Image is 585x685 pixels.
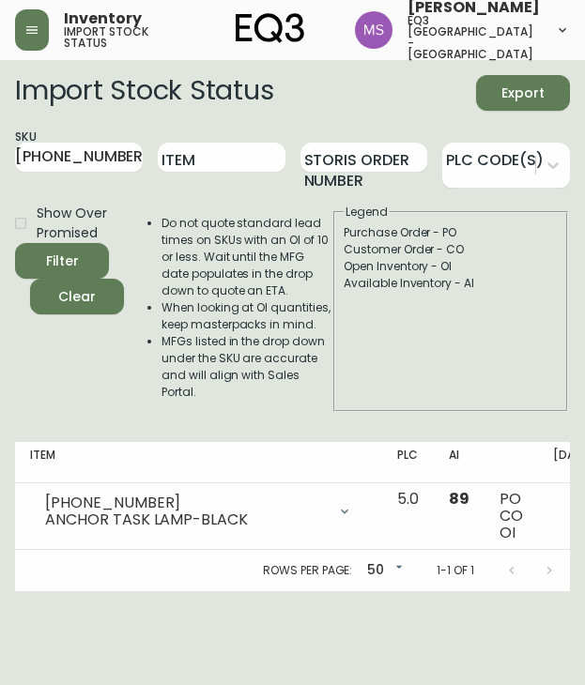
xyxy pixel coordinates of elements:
[344,204,390,221] legend: Legend
[30,491,367,532] div: [PHONE_NUMBER]ANCHOR TASK LAMP-BLACK
[64,26,170,49] h5: import stock status
[449,488,470,510] span: 89
[263,562,352,579] p: Rows per page:
[344,224,558,241] div: Purchase Order - PO
[382,483,434,550] td: 5.0
[408,15,540,60] h5: eq3 [GEOGRAPHIC_DATA] - [GEOGRAPHIC_DATA]
[45,285,109,309] span: Clear
[344,258,558,275] div: Open Inventory - OI
[236,13,305,43] img: logo
[15,442,382,483] th: Item
[500,491,523,541] div: PO CO
[344,275,558,292] div: Available Inventory - AI
[360,556,407,586] div: 50
[30,279,124,314] button: Clear
[15,75,273,111] h2: Import Stock Status
[344,241,558,258] div: Customer Order - CO
[37,204,109,243] span: Show Over Promised
[355,11,393,49] img: 1b6e43211f6f3cc0b0729c9049b8e7af
[382,442,434,483] th: PLC
[45,495,326,511] div: [PHONE_NUMBER]
[162,299,331,333] li: When looking at OI quantities, keep masterpacks in mind.
[162,333,331,401] li: MFGs listed in the drop down under the SKU are accurate and will align with Sales Portal.
[491,82,555,105] span: Export
[64,11,142,26] span: Inventory
[15,243,109,279] button: Filter
[434,442,485,483] th: AI
[476,75,570,111] button: Export
[162,215,331,299] li: Do not quote standard lead times on SKUs with an OI of 10 or less. Wait until the MFG date popula...
[437,562,474,579] p: 1-1 of 1
[500,522,516,543] span: OI
[45,511,326,528] div: ANCHOR TASK LAMP-BLACK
